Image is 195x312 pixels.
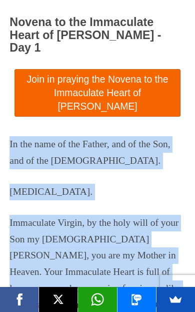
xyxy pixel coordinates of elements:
img: X [51,292,66,307]
a: X [39,287,77,312]
span: Novena to the Immaculate Heart of [PERSON_NAME] - Day 1 [9,16,161,54]
p: [MEDICAL_DATA]. [9,184,185,200]
p: In the name of the Father, and of the Son, and of the [DEMOGRAPHIC_DATA]. [9,136,185,169]
a: SumoMe [156,287,195,312]
img: Facebook [12,292,27,307]
a: Join in praying the Novena to the Immaculate Heart of [PERSON_NAME] [14,69,180,117]
a: SMS [117,287,156,312]
img: WhatsApp [90,292,105,307]
img: SumoMe [168,292,183,307]
a: WhatsApp [78,287,116,312]
img: SMS [129,292,144,307]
